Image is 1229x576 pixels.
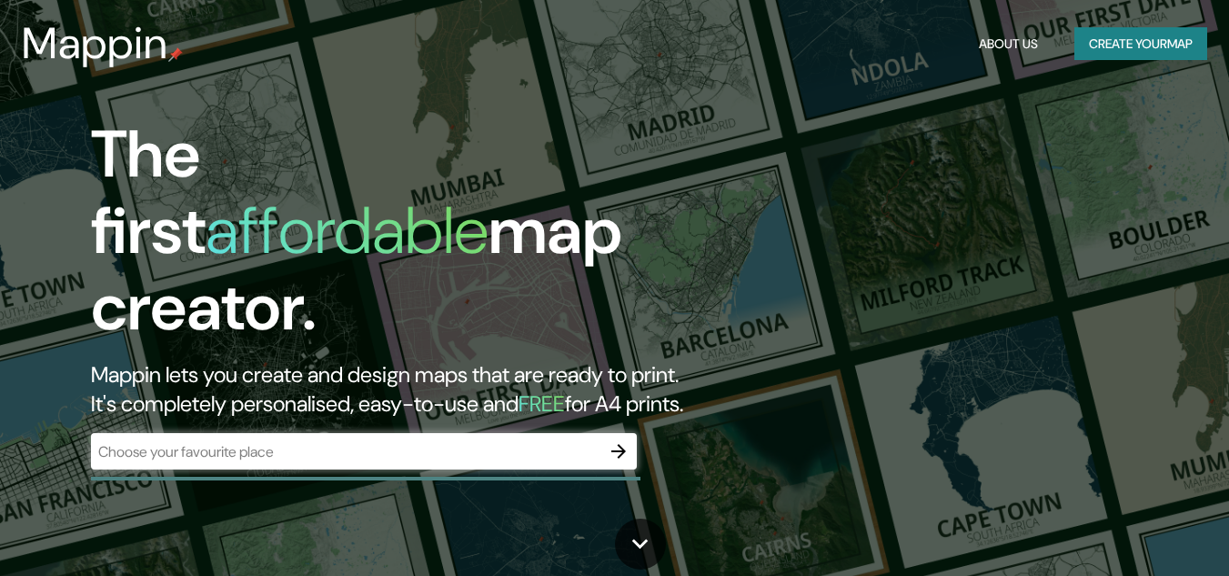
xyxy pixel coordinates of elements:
[91,360,706,419] h2: Mappin lets you create and design maps that are ready to print. It's completely personalised, eas...
[1067,505,1209,556] iframe: Help widget launcher
[1074,27,1207,61] button: Create yourmap
[519,389,565,418] h5: FREE
[972,27,1045,61] button: About Us
[91,441,600,462] input: Choose your favourite place
[22,18,168,69] h3: Mappin
[206,188,489,273] h1: affordable
[91,116,706,360] h1: The first map creator.
[168,47,183,62] img: mappin-pin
